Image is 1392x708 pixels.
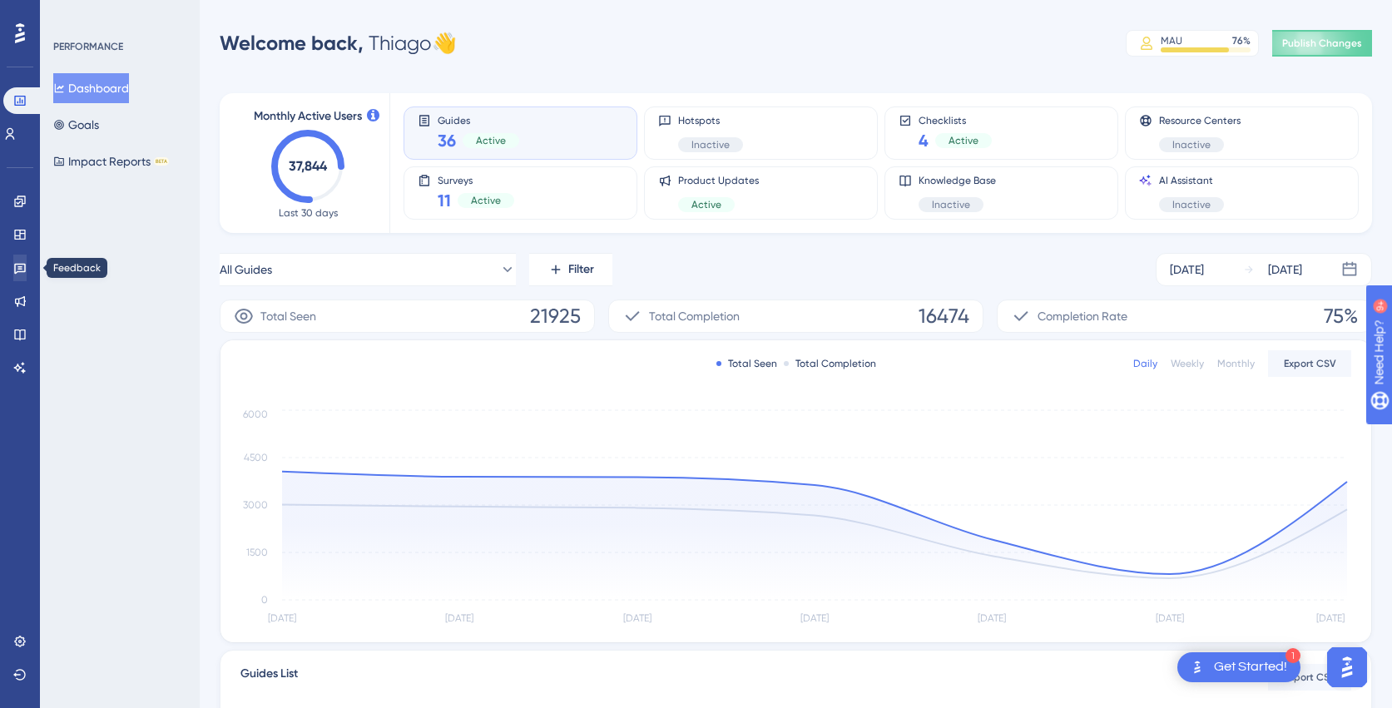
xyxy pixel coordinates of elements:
div: 9+ [113,8,123,22]
span: 4 [919,129,929,152]
tspan: [DATE] [978,612,1006,624]
span: Resource Centers [1159,114,1241,127]
span: Last 30 days [279,206,338,220]
div: Weekly [1171,357,1204,370]
tspan: [DATE] [445,612,473,624]
div: PERFORMANCE [53,40,123,53]
tspan: 3000 [243,499,268,511]
span: Knowledge Base [919,174,996,187]
span: Inactive [691,138,730,151]
div: 1 [1285,648,1300,663]
span: Monthly Active Users [254,106,362,126]
tspan: 4500 [244,452,268,463]
button: Impact ReportsBETA [53,146,169,176]
span: Total Seen [260,306,316,326]
span: Active [476,134,506,147]
div: Thiago 👋 [220,30,457,57]
span: Completion Rate [1038,306,1127,326]
tspan: 1500 [246,547,268,558]
div: [DATE] [1170,260,1204,280]
span: Hotspots [678,114,743,127]
div: BETA [154,157,169,166]
span: Export CSV [1284,671,1336,684]
button: Filter [529,253,612,286]
button: Goals [53,110,99,140]
span: Total Completion [649,306,740,326]
span: Product Updates [678,174,759,187]
span: Inactive [1172,198,1211,211]
button: All Guides [220,253,516,286]
button: Publish Changes [1272,30,1372,57]
div: Monthly [1217,357,1255,370]
tspan: [DATE] [1316,612,1345,624]
span: Active [691,198,721,211]
tspan: [DATE] [268,612,296,624]
span: Surveys [438,174,514,186]
div: Daily [1133,357,1157,370]
span: Active [949,134,978,147]
div: MAU [1161,34,1182,47]
div: Total Completion [784,357,876,370]
div: Total Seen [716,357,777,370]
span: Checklists [919,114,992,126]
div: Open Get Started! checklist, remaining modules: 1 [1177,652,1300,682]
tspan: [DATE] [1156,612,1184,624]
tspan: 0 [261,594,268,606]
span: Filter [568,260,594,280]
span: Active [471,194,501,207]
span: Publish Changes [1282,37,1362,50]
span: 11 [438,189,451,212]
span: 75% [1324,303,1358,329]
div: [DATE] [1268,260,1302,280]
img: launcher-image-alternative-text [1187,657,1207,677]
span: 36 [438,129,456,152]
span: Welcome back, [220,31,364,55]
span: 16474 [919,303,969,329]
span: All Guides [220,260,272,280]
tspan: [DATE] [800,612,829,624]
span: Guides List [240,664,298,691]
button: Export CSV [1268,664,1351,691]
span: 21925 [530,303,581,329]
button: Export CSV [1268,350,1351,377]
text: 37,844 [289,158,328,174]
span: Export CSV [1284,357,1336,370]
div: Get Started! [1214,658,1287,676]
div: 76 % [1232,34,1251,47]
span: Guides [438,114,519,126]
tspan: [DATE] [623,612,651,624]
span: Inactive [932,198,970,211]
span: Inactive [1172,138,1211,151]
tspan: 6000 [243,408,268,420]
span: AI Assistant [1159,174,1224,187]
button: Dashboard [53,73,129,103]
iframe: UserGuiding AI Assistant Launcher [1322,642,1372,692]
span: Need Help? [39,4,104,24]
